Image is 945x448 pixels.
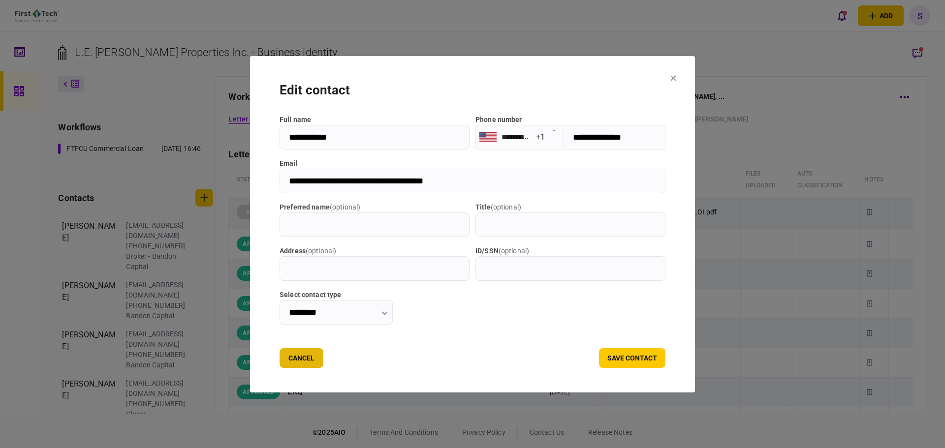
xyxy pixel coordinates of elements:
button: Cancel [280,348,323,368]
button: save contact [599,348,665,368]
input: ID/SSN [475,256,665,281]
span: ( optional ) [306,247,336,255]
div: edit contact [280,81,665,100]
label: address [280,246,470,256]
input: full name [280,125,470,149]
input: Select contact type [280,300,393,325]
label: full name [280,115,470,125]
label: title [475,202,665,212]
span: ( optional ) [330,203,360,211]
span: ( optional ) [499,247,529,255]
label: Phone number [475,116,522,123]
input: Preferred name [280,212,470,237]
label: ID/SSN [475,246,665,256]
span: ( optional ) [491,203,521,211]
label: Preferred name [280,202,470,212]
input: title [475,212,665,237]
input: email [280,169,665,193]
button: Open [547,123,561,137]
div: +1 [536,131,545,143]
img: us [479,132,497,141]
input: address [280,256,470,281]
label: Select contact type [280,290,393,300]
label: email [280,158,665,169]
